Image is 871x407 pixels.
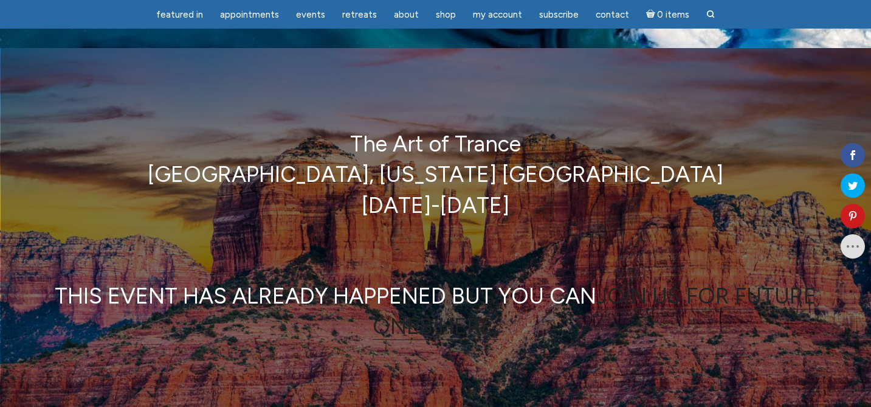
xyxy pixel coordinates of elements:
[44,129,828,221] p: The Art of Trance [GEOGRAPHIC_DATA], [US_STATE] [GEOGRAPHIC_DATA] [DATE]-[DATE]
[845,123,865,134] span: 0
[588,3,636,27] a: Contact
[342,9,377,20] span: Retreats
[639,2,697,27] a: Cart0 items
[156,9,203,20] span: featured in
[646,9,658,20] i: Cart
[473,9,522,20] span: My Account
[44,280,828,342] p: THIS EVENT HAS ALREADY HAPPENED BUT YOU CAN
[429,3,463,27] a: Shop
[436,9,456,20] span: Shop
[149,3,210,27] a: featured in
[596,9,629,20] span: Contact
[387,3,426,27] a: About
[657,10,689,19] span: 0 items
[213,3,286,27] a: Appointments
[335,3,384,27] a: Retreats
[394,9,419,20] span: About
[532,3,586,27] a: Subscribe
[296,9,325,20] span: Events
[289,3,332,27] a: Events
[466,3,529,27] a: My Account
[220,9,279,20] span: Appointments
[845,134,865,141] span: Shares
[539,9,579,20] span: Subscribe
